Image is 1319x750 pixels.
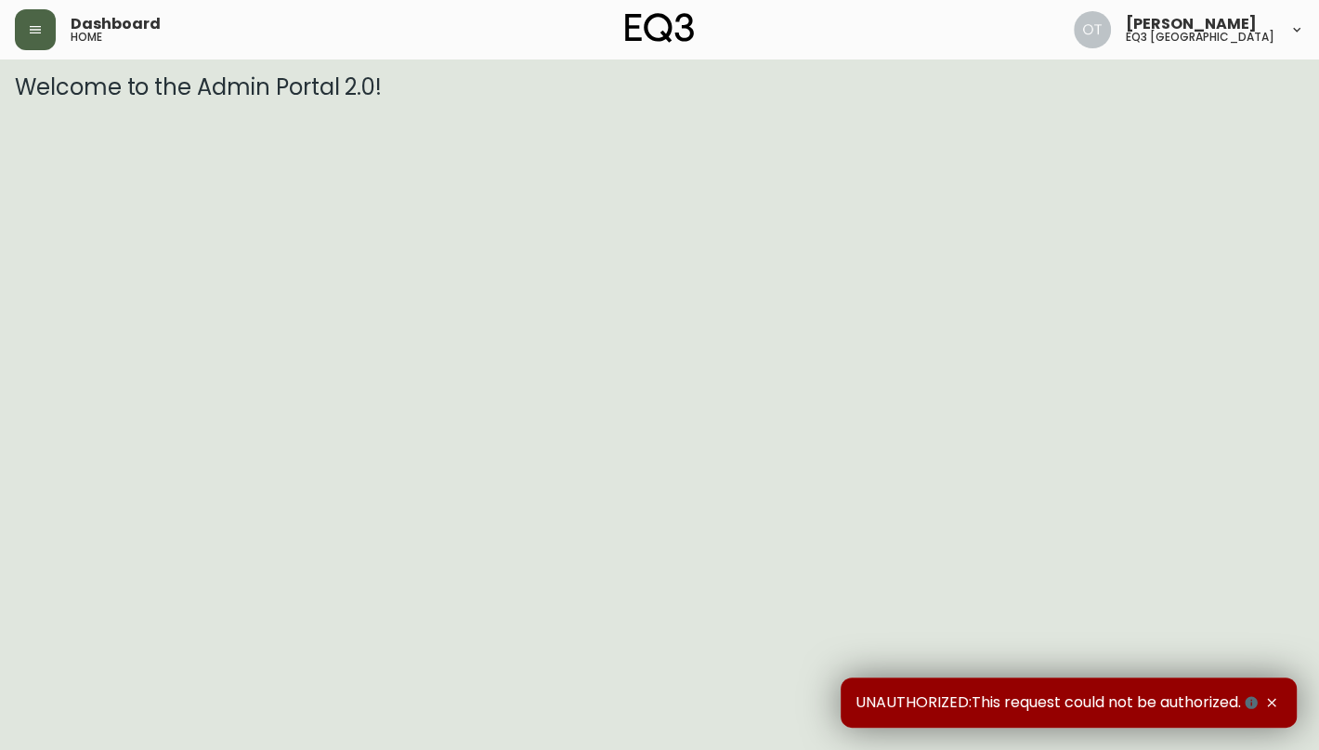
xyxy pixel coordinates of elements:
span: Dashboard [71,17,161,32]
h5: home [71,32,102,43]
span: [PERSON_NAME] [1126,17,1257,32]
h5: eq3 [GEOGRAPHIC_DATA] [1126,32,1274,43]
h3: Welcome to the Admin Portal 2.0! [15,74,1304,100]
span: UNAUTHORIZED:This request could not be authorized. [855,692,1261,713]
img: logo [625,13,694,43]
img: 5d4d18d254ded55077432b49c4cb2919 [1074,11,1111,48]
